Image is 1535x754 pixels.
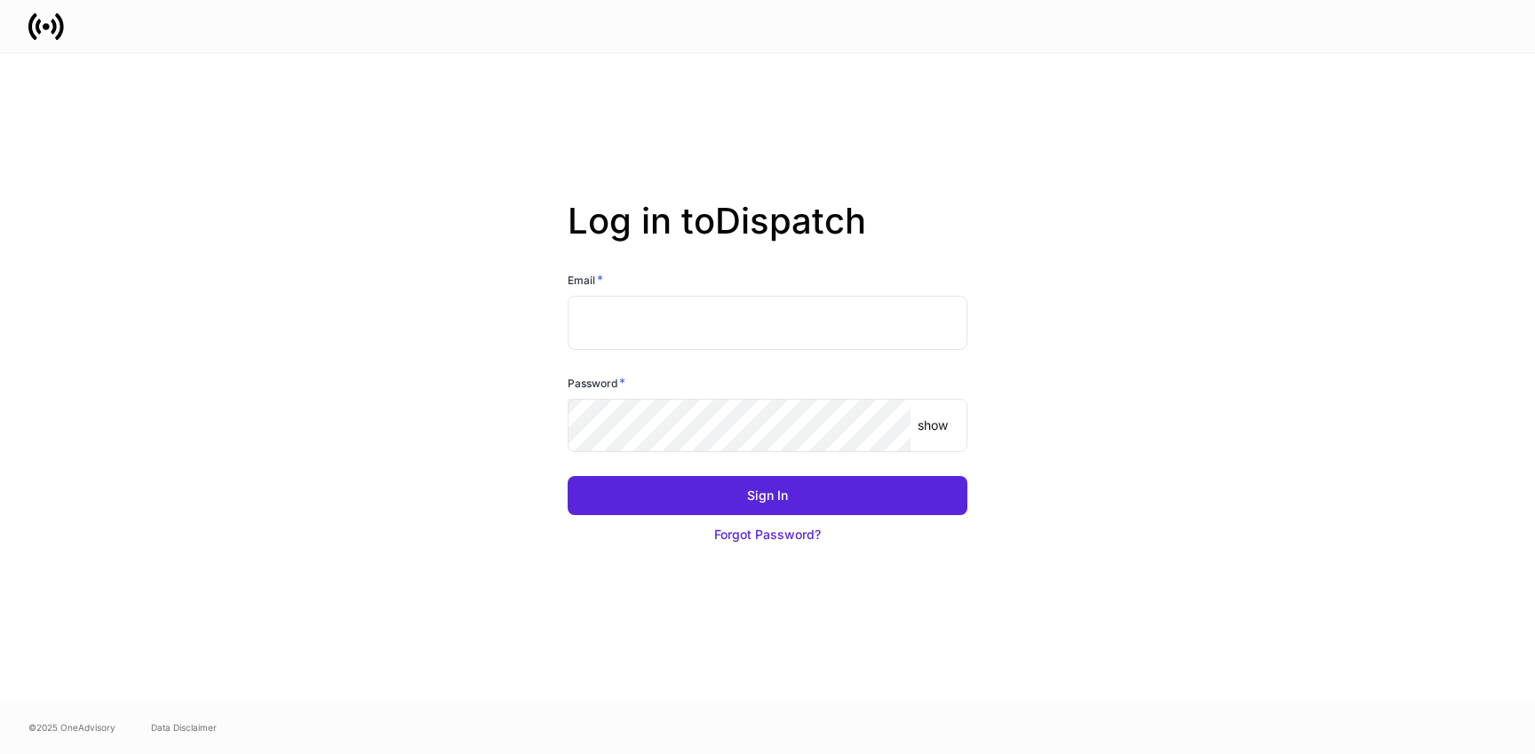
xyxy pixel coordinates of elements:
h2: Log in to Dispatch [568,200,967,271]
div: Sign In [747,487,788,504]
h6: Password [568,374,625,392]
button: Sign In [568,476,967,515]
p: show [918,417,948,434]
span: © 2025 OneAdvisory [28,720,115,734]
div: Forgot Password? [714,526,821,544]
a: Data Disclaimer [151,720,217,734]
h6: Email [568,271,603,289]
button: Forgot Password? [568,515,967,554]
